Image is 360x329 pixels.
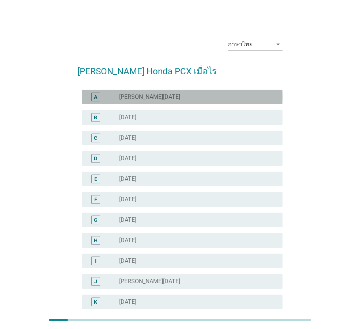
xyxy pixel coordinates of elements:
[94,236,98,244] div: H
[119,216,136,224] label: [DATE]
[94,195,97,203] div: F
[228,41,253,48] div: ภาษาไทย
[119,155,136,162] label: [DATE]
[94,134,97,142] div: C
[119,175,136,183] label: [DATE]
[95,257,96,265] div: I
[94,277,97,285] div: J
[119,298,136,306] label: [DATE]
[94,175,97,183] div: E
[274,40,283,49] i: arrow_drop_down
[94,154,97,162] div: D
[119,278,180,285] label: [PERSON_NAME][DATE]
[119,196,136,203] label: [DATE]
[119,93,180,101] label: [PERSON_NAME][DATE]
[119,134,136,142] label: [DATE]
[119,257,136,265] label: [DATE]
[94,113,97,121] div: B
[119,114,136,121] label: [DATE]
[94,93,97,101] div: A
[94,216,98,224] div: G
[119,237,136,244] label: [DATE]
[77,57,283,78] h2: [PERSON_NAME] Honda PCX เมื่อไร
[94,298,97,306] div: K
